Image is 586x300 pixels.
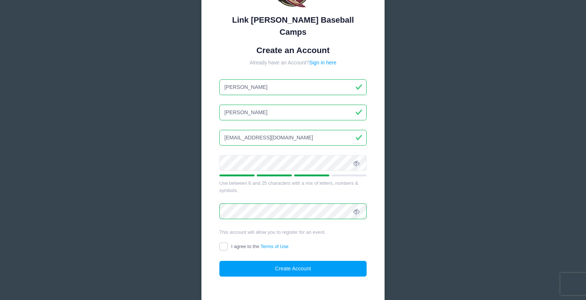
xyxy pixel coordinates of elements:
h1: Create an Account [219,45,367,55]
input: Last Name [219,105,367,120]
div: Link [PERSON_NAME] Baseball Camps [219,14,367,38]
div: Already have an Account? [219,59,367,67]
a: Sign in here [309,60,337,65]
span: I agree to the [231,244,288,249]
input: I agree to theTerms of Use [219,243,228,251]
input: First Name [219,79,367,95]
div: Use between 6 and 25 characters with a mix of letters, numbers & symbols. [219,180,367,194]
button: Create Account [219,261,367,277]
input: Email [219,130,367,146]
a: Terms of Use [260,244,289,249]
div: This account will allow you to register for an event. [219,229,367,236]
